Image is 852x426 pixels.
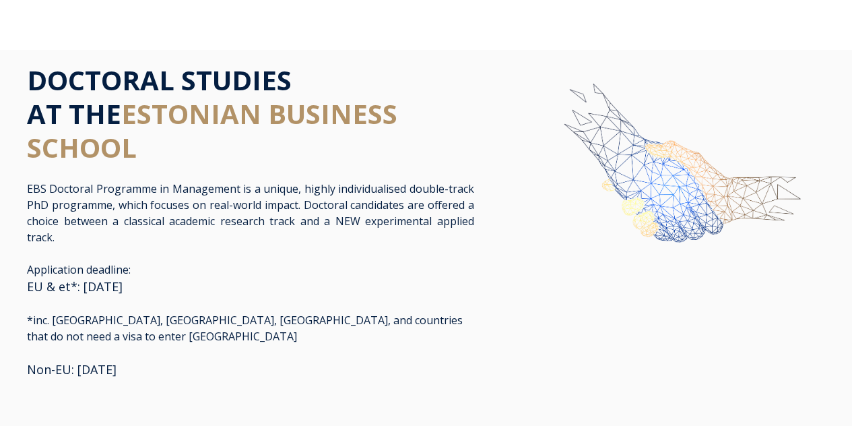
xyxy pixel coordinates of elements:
[27,262,474,379] p: Application deadline:
[27,313,463,344] span: *inc. [GEOGRAPHIC_DATA], [GEOGRAPHIC_DATA], [GEOGRAPHIC_DATA], and countries that do not need a v...
[27,181,474,245] p: EBS Doctoral Programme in Management is a unique, highly individualised double-track PhD programm...
[27,95,397,166] span: ESTONIAN BUSINESS SCHOOL
[519,63,825,301] img: img-ebs-hand
[27,361,117,377] span: Non-EU: [DATE]
[27,63,474,164] h1: DOCTORAL STUDIES AT THE
[27,278,123,295] span: EU & et*: [DATE]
